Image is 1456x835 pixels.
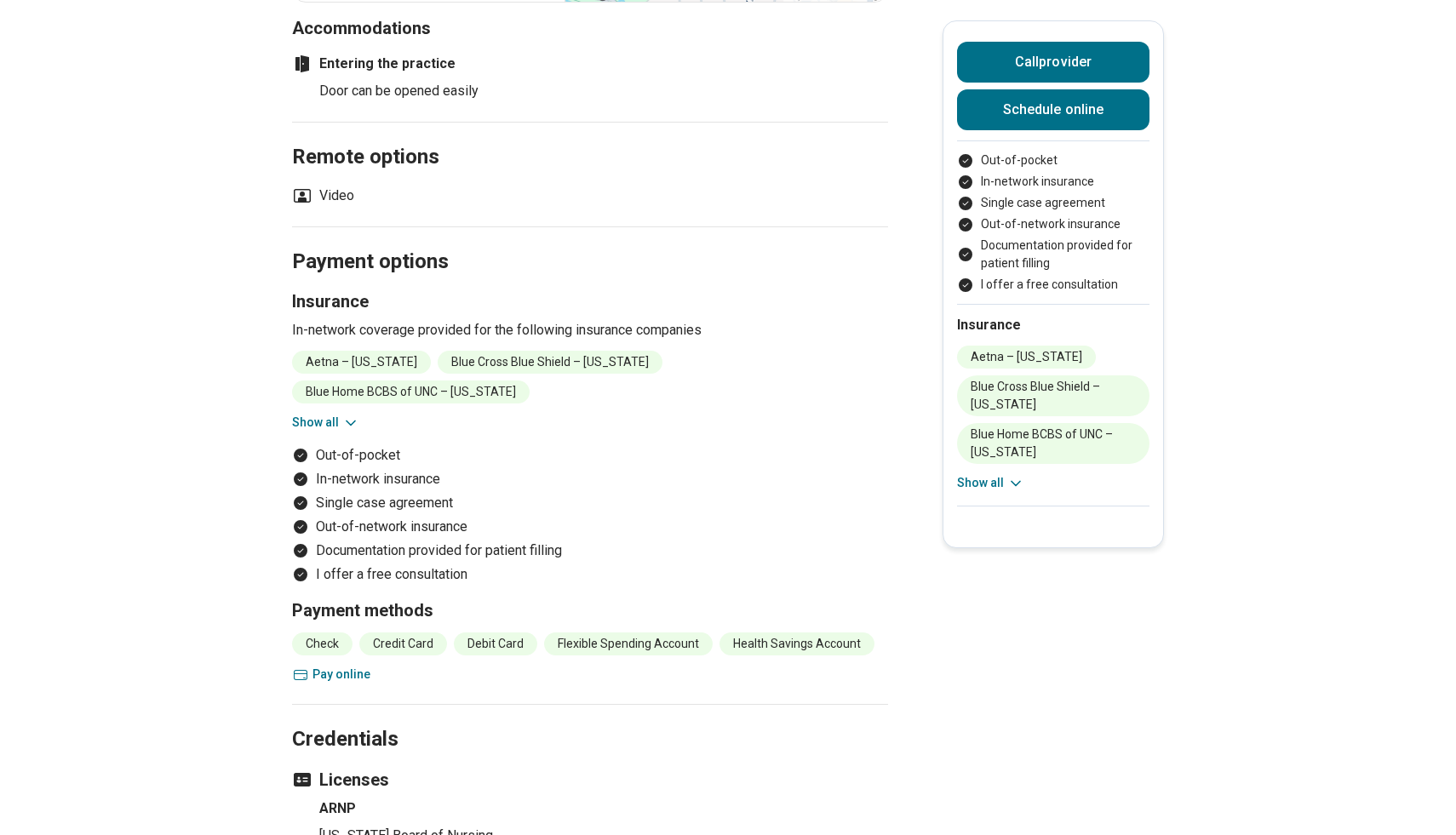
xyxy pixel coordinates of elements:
[719,632,874,655] li: Health Savings Account
[957,346,1096,369] li: Aetna – [US_STATE]
[292,380,530,403] li: Blue Home BCBS of UNC – [US_STATE]
[292,102,888,172] h2: Remote options
[292,16,888,40] h3: Accommodations
[957,89,1149,130] a: Schedule online
[292,564,888,585] li: I offer a free consultation
[292,207,888,277] h2: Payment options
[292,445,888,466] li: Out-of-pocket
[292,289,888,313] h3: Insurance
[319,798,888,819] h4: ARNP
[292,186,354,206] li: Video
[544,632,713,655] li: Flexible Spending Account
[292,445,888,585] ul: Payment options
[957,315,1149,335] h2: Insurance
[292,414,359,432] button: Show all
[957,276,1149,294] li: I offer a free consultation
[957,194,1149,212] li: Single case agreement
[292,768,888,792] h3: Licenses
[292,320,888,340] p: In-network coverage provided for the following insurance companies
[957,237,1149,272] li: Documentation provided for patient filling
[957,152,1149,169] li: Out-of-pocket
[319,81,530,101] li: Door can be opened easily
[292,684,888,754] h2: Credentials
[957,474,1024,492] button: Show all
[292,54,530,74] h4: Entering the practice
[957,42,1149,83] button: Callprovider
[292,666,888,683] a: Pay online
[957,173,1149,191] li: In-network insurance
[292,469,888,489] li: In-network insurance
[292,351,431,374] li: Aetna – [US_STATE]
[454,632,537,655] li: Debit Card
[292,632,353,655] li: Check
[292,517,888,537] li: Out-of-network insurance
[957,375,1149,416] li: Blue Cross Blue Shield – [US_STATE]
[438,351,662,374] li: Blue Cross Blue Shield – [US_STATE]
[957,423,1149,464] li: Blue Home BCBS of UNC – [US_STATE]
[359,632,447,655] li: Credit Card
[292,598,888,622] h3: Payment methods
[292,540,888,561] li: Documentation provided for patient filling
[292,493,888,513] li: Single case agreement
[957,152,1149,294] ul: Payment options
[957,215,1149,233] li: Out-of-network insurance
